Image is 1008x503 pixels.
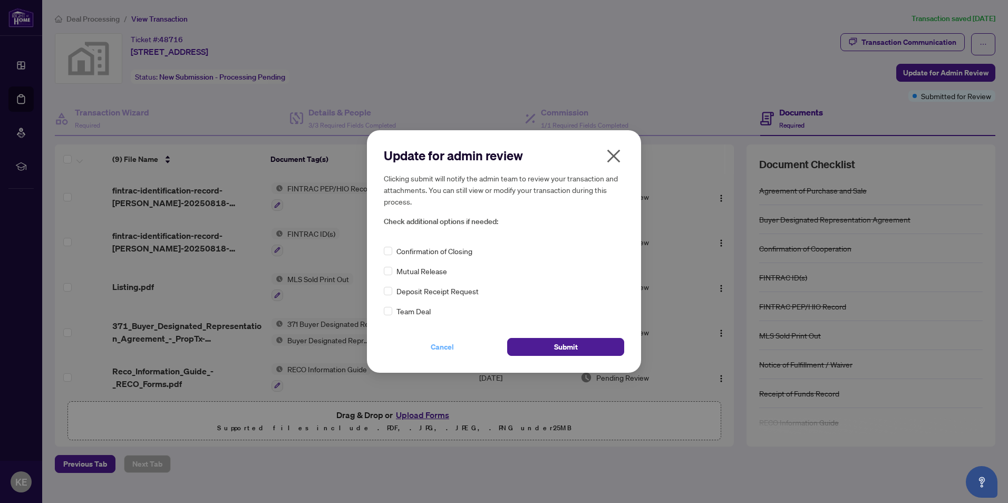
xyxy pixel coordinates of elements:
span: Confirmation of Closing [396,245,472,257]
h5: Clicking submit will notify the admin team to review your transaction and attachments. You can st... [384,172,624,207]
span: Mutual Release [396,265,447,277]
button: Open asap [966,466,997,498]
span: Submit [554,338,578,355]
button: Submit [507,338,624,356]
span: Team Deal [396,305,431,317]
span: Cancel [431,338,454,355]
span: Check additional options if needed: [384,216,624,228]
button: Cancel [384,338,501,356]
h2: Update for admin review [384,147,624,164]
span: close [605,148,622,165]
span: Deposit Receipt Request [396,285,479,297]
